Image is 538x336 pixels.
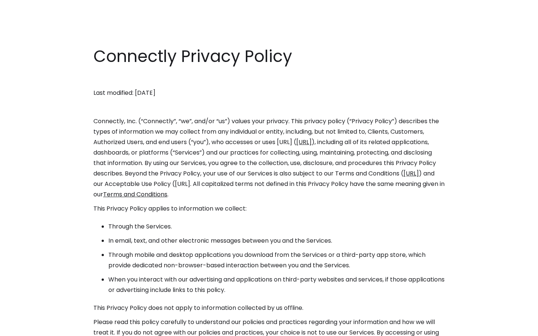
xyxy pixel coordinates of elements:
[93,88,445,98] p: Last modified: [DATE]
[108,250,445,271] li: Through mobile and desktop applications you download from the Services or a third-party app store...
[93,116,445,200] p: Connectly, Inc. (“Connectly”, “we”, and/or “us”) values your privacy. This privacy policy (“Priva...
[403,169,419,178] a: [URL]
[108,274,445,295] li: When you interact with our advertising and applications on third-party websites and services, if ...
[93,45,445,68] h1: Connectly Privacy Policy
[15,323,45,333] ul: Language list
[93,303,445,313] p: This Privacy Policy does not apply to information collected by us offline.
[7,322,45,333] aside: Language selected: English
[93,203,445,214] p: This Privacy Policy applies to information we collect:
[108,221,445,232] li: Through the Services.
[93,102,445,112] p: ‍
[296,138,312,146] a: [URL]
[103,190,167,199] a: Terms and Conditions
[108,236,445,246] li: In email, text, and other electronic messages between you and the Services.
[93,74,445,84] p: ‍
